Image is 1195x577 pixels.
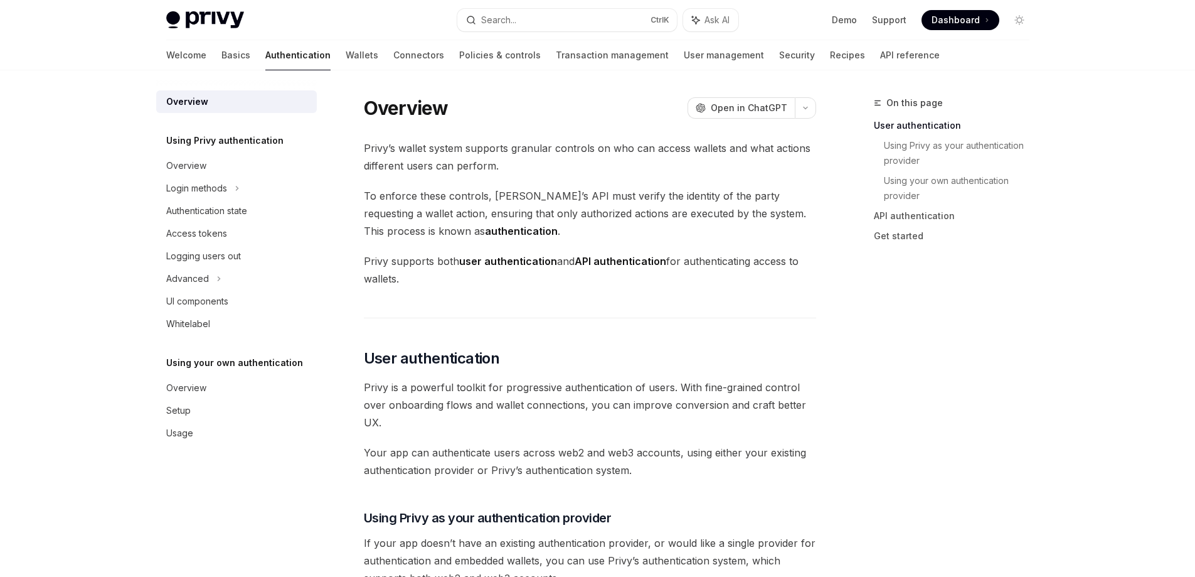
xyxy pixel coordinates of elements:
span: Ask AI [704,14,730,26]
a: Logging users out [156,245,317,267]
span: Your app can authenticate users across web2 and web3 accounts, using either your existing authent... [364,444,816,479]
span: To enforce these controls, [PERSON_NAME]’s API must verify the identity of the party requesting a... [364,187,816,240]
a: Access tokens [156,222,317,245]
a: Whitelabel [156,313,317,335]
div: Login methods [166,181,227,196]
span: Privy supports both and for authenticating access to wallets. [364,252,816,288]
a: Connectors [393,40,444,70]
div: Access tokens [166,226,227,241]
img: light logo [166,11,244,29]
div: Authentication state [166,203,247,218]
a: Transaction management [556,40,669,70]
div: Overview [166,380,206,396]
button: Ask AI [683,9,738,31]
a: User authentication [874,116,1039,136]
div: Advanced [166,271,209,286]
span: Using Privy as your authentication provider [364,509,612,527]
a: Overview [156,377,317,399]
h5: Using your own authentication [166,355,303,370]
span: Open in ChatGPT [711,102,787,114]
div: Overview [166,158,206,173]
div: Search... [481,13,516,28]
a: Authentication [265,40,331,70]
span: User authentication [364,348,500,369]
a: Security [779,40,815,70]
a: Get started [874,226,1039,246]
strong: API authentication [575,255,666,267]
a: Overview [156,90,317,113]
div: UI components [166,294,228,309]
button: Toggle dark mode [1009,10,1029,30]
a: Support [872,14,906,26]
a: Authentication state [156,200,317,222]
a: Wallets [346,40,378,70]
div: Setup [166,403,191,418]
div: Logging users out [166,249,241,264]
h5: Using Privy authentication [166,133,284,148]
a: API authentication [874,206,1039,226]
a: Usage [156,422,317,445]
div: Whitelabel [166,316,210,332]
a: Recipes [830,40,865,70]
div: Usage [166,426,193,441]
strong: authentication [485,225,558,237]
a: Policies & controls [459,40,541,70]
span: On this page [886,95,943,111]
a: Welcome [166,40,206,70]
strong: user authentication [459,255,557,267]
button: Open in ChatGPT [688,97,795,119]
a: Using Privy as your authentication provider [884,136,1039,171]
h1: Overview [364,97,449,119]
a: Setup [156,399,317,422]
a: User management [684,40,764,70]
button: Search...CtrlK [457,9,677,31]
span: Privy is a powerful toolkit for progressive authentication of users. With fine-grained control ov... [364,379,816,431]
a: Demo [832,14,857,26]
a: Basics [221,40,250,70]
span: Privy’s wallet system supports granular controls on who can access wallets and what actions diffe... [364,139,816,175]
a: UI components [156,290,317,313]
a: Using your own authentication provider [884,171,1039,206]
span: Dashboard [932,14,980,26]
a: Dashboard [921,10,999,30]
span: Ctrl K [651,15,669,25]
a: API reference [880,40,940,70]
div: Overview [166,94,208,109]
a: Overview [156,154,317,177]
